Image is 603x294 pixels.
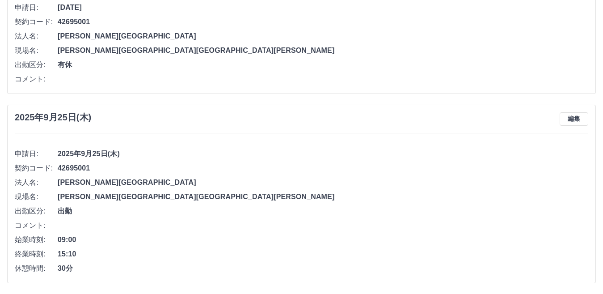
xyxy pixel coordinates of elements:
[15,263,58,274] span: 休憩時間:
[15,17,58,27] span: 契約コード:
[15,234,58,245] span: 始業時刻:
[58,149,588,159] span: 2025年9月25日(木)
[15,74,58,85] span: コメント:
[58,192,588,202] span: [PERSON_NAME][GEOGRAPHIC_DATA][GEOGRAPHIC_DATA][PERSON_NAME]
[15,192,58,202] span: 現場名:
[58,17,588,27] span: 42695001
[15,45,58,56] span: 現場名:
[58,60,588,70] span: 有休
[15,31,58,42] span: 法人名:
[15,60,58,70] span: 出勤区分:
[15,177,58,188] span: 法人名:
[15,163,58,174] span: 契約コード:
[58,177,588,188] span: [PERSON_NAME][GEOGRAPHIC_DATA]
[15,149,58,159] span: 申請日:
[58,234,588,245] span: 09:00
[58,249,588,260] span: 15:10
[15,2,58,13] span: 申請日:
[15,249,58,260] span: 終業時刻:
[58,163,588,174] span: 42695001
[560,112,588,126] button: 編集
[58,263,588,274] span: 30分
[58,206,588,217] span: 出勤
[58,45,588,56] span: [PERSON_NAME][GEOGRAPHIC_DATA][GEOGRAPHIC_DATA][PERSON_NAME]
[15,112,91,123] h3: 2025年9月25日(木)
[58,2,588,13] span: [DATE]
[15,220,58,231] span: コメント:
[15,206,58,217] span: 出勤区分:
[58,31,588,42] span: [PERSON_NAME][GEOGRAPHIC_DATA]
